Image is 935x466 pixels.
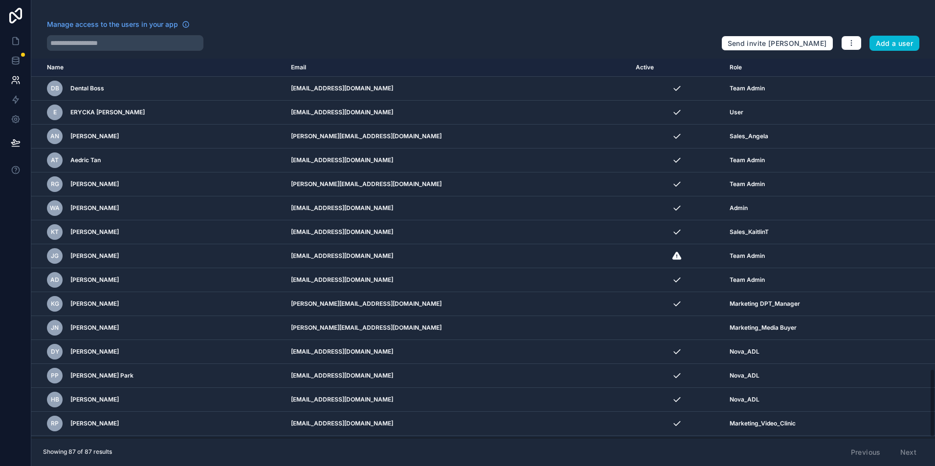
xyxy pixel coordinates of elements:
[730,396,759,403] span: Nova_ADL
[47,20,178,29] span: Manage access to the users in your app
[70,396,119,403] span: [PERSON_NAME]
[50,276,59,284] span: AD
[730,108,743,116] span: User
[285,388,630,412] td: [EMAIL_ADDRESS][DOMAIN_NAME]
[730,85,765,92] span: Team Admin
[51,228,59,236] span: KT
[51,252,59,260] span: JG
[53,108,57,116] span: E
[51,300,59,308] span: KG
[285,268,630,292] td: [EMAIL_ADDRESS][DOMAIN_NAME]
[70,85,104,92] span: Dental Boss
[285,125,630,148] td: [PERSON_NAME][EMAIL_ADDRESS][DOMAIN_NAME]
[70,228,119,236] span: [PERSON_NAME]
[730,348,759,356] span: Nova_ADL
[285,196,630,220] td: [EMAIL_ADDRESS][DOMAIN_NAME]
[70,156,101,164] span: Aedric Tan
[51,85,59,92] span: DB
[730,324,797,332] span: Marketing_Media Buyer
[869,36,920,51] button: Add a user
[51,372,59,380] span: PP
[285,412,630,436] td: [EMAIL_ADDRESS][DOMAIN_NAME]
[285,148,630,172] td: [EMAIL_ADDRESS][DOMAIN_NAME]
[730,180,765,188] span: Team Admin
[50,132,59,140] span: AN
[70,348,119,356] span: [PERSON_NAME]
[730,132,768,140] span: Sales_Angela
[70,420,119,427] span: [PERSON_NAME]
[70,300,119,308] span: [PERSON_NAME]
[285,436,630,460] td: [PERSON_NAME][EMAIL_ADDRESS][DOMAIN_NAME]
[730,252,765,260] span: Team Admin
[31,59,935,438] div: scrollable content
[51,180,59,188] span: RG
[70,276,119,284] span: [PERSON_NAME]
[51,396,59,403] span: HB
[70,204,119,212] span: [PERSON_NAME]
[51,420,59,427] span: RP
[47,20,190,29] a: Manage access to the users in your app
[285,244,630,268] td: [EMAIL_ADDRESS][DOMAIN_NAME]
[721,36,833,51] button: Send invite [PERSON_NAME]
[285,77,630,101] td: [EMAIL_ADDRESS][DOMAIN_NAME]
[51,324,59,332] span: JN
[285,59,630,77] th: Email
[730,204,748,212] span: Admin
[70,108,145,116] span: ERYCKA [PERSON_NAME]
[724,59,900,77] th: Role
[730,420,796,427] span: Marketing_Video_Clinic
[730,372,759,380] span: Nova_ADL
[285,220,630,244] td: [EMAIL_ADDRESS][DOMAIN_NAME]
[51,348,59,356] span: DY
[70,252,119,260] span: [PERSON_NAME]
[51,156,59,164] span: AT
[70,324,119,332] span: [PERSON_NAME]
[285,364,630,388] td: [EMAIL_ADDRESS][DOMAIN_NAME]
[43,448,112,456] span: Showing 87 of 87 results
[730,228,769,236] span: Sales_KaitlinT
[730,300,800,308] span: Marketing DPT_Manager
[31,59,285,77] th: Name
[70,180,119,188] span: [PERSON_NAME]
[285,340,630,364] td: [EMAIL_ADDRESS][DOMAIN_NAME]
[70,372,134,380] span: [PERSON_NAME] Park
[285,101,630,125] td: [EMAIL_ADDRESS][DOMAIN_NAME]
[285,292,630,316] td: [PERSON_NAME][EMAIL_ADDRESS][DOMAIN_NAME]
[630,59,724,77] th: Active
[730,276,765,284] span: Team Admin
[70,132,119,140] span: [PERSON_NAME]
[285,316,630,340] td: [PERSON_NAME][EMAIL_ADDRESS][DOMAIN_NAME]
[730,156,765,164] span: Team Admin
[285,172,630,196] td: [PERSON_NAME][EMAIL_ADDRESS][DOMAIN_NAME]
[50,204,60,212] span: WA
